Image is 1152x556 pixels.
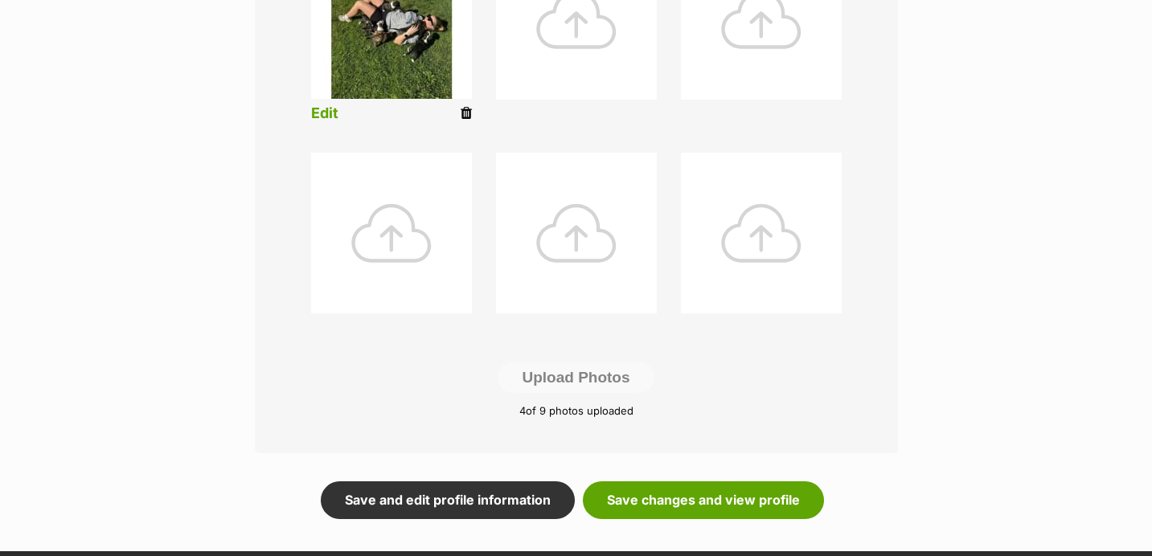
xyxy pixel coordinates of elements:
[519,404,526,417] span: 4
[498,362,654,393] button: Upload Photos
[583,481,824,518] a: Save changes and view profile
[279,403,874,419] p: of 9 photos uploaded
[321,481,575,518] a: Save and edit profile information
[311,105,338,122] a: Edit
